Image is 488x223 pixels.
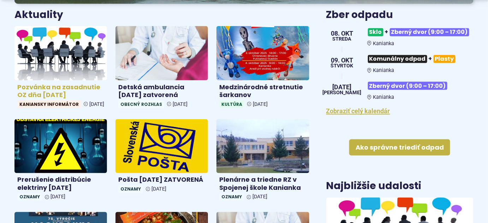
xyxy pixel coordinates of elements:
[326,181,422,192] h3: Najbližšie udalosti
[219,83,306,99] h4: Medzinárodné stretnutie šarkanov
[118,186,143,193] span: Oznamy
[373,67,394,73] span: Kanianka
[173,101,188,107] span: [DATE]
[373,94,394,100] span: Kanianka
[331,57,353,64] span: 09. okt
[252,194,267,200] span: [DATE]
[17,193,42,201] span: Oznamy
[219,176,306,192] h4: Plenárne a triedne RZ v Spojenej škole Kanianka
[118,83,205,99] h4: Detská ambulancia [DATE] zatvorená
[115,26,208,111] a: Detská ambulancia [DATE] zatvorená Obecný rozhlas [DATE]
[368,82,447,90] span: Zberný dvor (9:00 – 17:00)
[331,64,353,68] span: štvrtok
[323,90,362,95] span: [PERSON_NAME]
[368,28,383,36] span: Sklo
[331,30,353,37] span: 08. okt
[17,176,104,192] h4: Prerušenie distribúcie elektriny [DATE]
[373,41,394,47] span: Kanianka
[151,186,166,192] span: [DATE]
[115,119,208,196] a: Pošta [DATE] ZATVORENÁ Oznamy [DATE]
[390,28,469,36] span: Zberný dvor (9:00 – 17:00)
[17,101,81,108] span: Kaniansky informátor
[50,194,65,200] span: [DATE]
[14,119,107,204] a: Prerušenie distribúcie elektriny [DATE] Oznamy [DATE]
[14,10,63,20] h3: Aktuality
[326,10,474,20] h3: Zber odpadu
[434,55,456,63] span: Plasty
[216,119,309,204] a: Plenárne a triedne RZ v Spojenej škole Kanianka Oznamy [DATE]
[253,101,268,107] span: [DATE]
[326,25,474,47] a: Sklo+Zberný dvor (9:00 – 17:00) Kanianka 08. okt streda
[216,26,309,111] a: Medzinárodné stretnutie šarkanov Kultúra [DATE]
[367,52,474,66] h3: +
[118,176,205,184] h4: Pošta [DATE] ZATVORENÁ
[349,139,450,156] a: Ako správne triediť odpad
[326,107,390,115] a: Zobraziť celý kalendár
[219,101,244,108] span: Kultúra
[17,83,104,99] h4: Pozvánka na zasadnutie OZ dňa [DATE]
[118,101,164,108] span: Obecný rozhlas
[368,55,427,63] span: Komunálny odpad
[367,25,474,39] h3: +
[331,37,353,42] span: streda
[89,101,104,107] span: [DATE]
[219,193,244,201] span: Oznamy
[14,26,107,111] a: Pozvánka na zasadnutie OZ dňa [DATE] Kaniansky informátor [DATE]
[326,52,474,73] a: Komunálny odpad+Plasty Kanianka 09. okt štvrtok
[323,84,362,90] span: [DATE]
[326,79,474,100] a: Zberný dvor (9:00 – 17:00) Kanianka [DATE] [PERSON_NAME]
